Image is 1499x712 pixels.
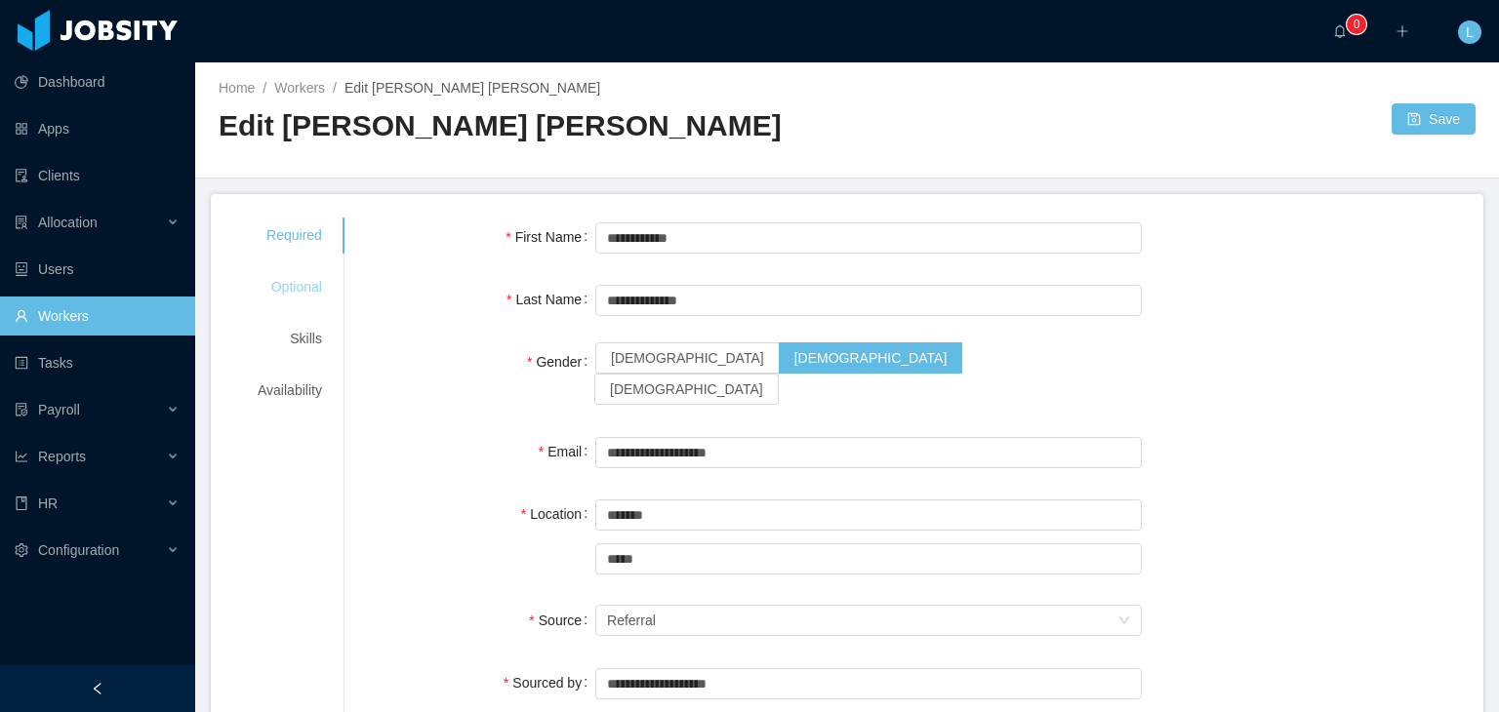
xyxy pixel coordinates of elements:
div: Required [234,218,345,254]
input: First Name [595,222,1142,254]
div: Optional [234,269,345,305]
i: icon: plus [1396,24,1409,38]
span: [DEMOGRAPHIC_DATA] [794,350,948,366]
span: [DEMOGRAPHIC_DATA] [610,381,763,397]
a: icon: appstoreApps [15,109,180,148]
label: Source [529,613,595,628]
a: icon: robotUsers [15,250,180,289]
i: icon: setting [15,543,28,557]
label: Location [521,506,595,522]
i: icon: bell [1333,24,1347,38]
label: Last Name [506,292,595,307]
i: icon: file-protect [15,403,28,416]
h2: Edit [PERSON_NAME] [PERSON_NAME] [219,106,847,146]
div: Referral [607,606,656,635]
span: HR [38,495,58,511]
span: Reports [38,449,86,464]
a: icon: profileTasks [15,343,180,382]
input: Email [595,437,1142,468]
div: Skills [234,321,345,357]
span: / [263,80,266,96]
span: / [333,80,337,96]
a: icon: pie-chartDashboard [15,62,180,101]
i: icon: book [15,496,28,510]
span: Edit [PERSON_NAME] [PERSON_NAME] [344,80,600,96]
span: Configuration [38,542,119,558]
i: icon: solution [15,216,28,229]
button: icon: saveSave [1392,103,1476,135]
i: icon: line-chart [15,450,28,463]
span: Allocation [38,215,98,230]
label: Email [539,444,595,459]
span: Payroll [38,402,80,417]
label: First Name [506,229,595,245]
sup: 0 [1347,15,1366,34]
a: Workers [274,80,325,96]
label: Gender [527,354,595,370]
input: Last Name [595,285,1142,316]
div: Availability [234,373,345,409]
a: icon: userWorkers [15,297,180,336]
label: Sourced by [504,675,595,691]
span: [DEMOGRAPHIC_DATA] [611,350,764,366]
span: L [1466,20,1474,44]
a: icon: auditClients [15,156,180,195]
a: Home [219,80,255,96]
